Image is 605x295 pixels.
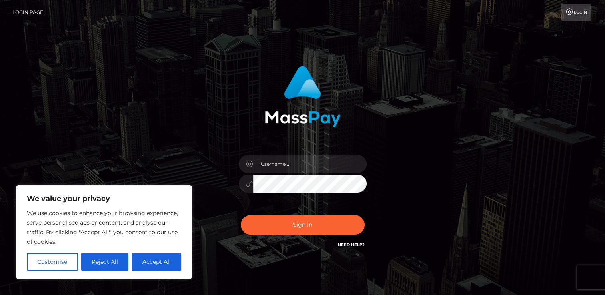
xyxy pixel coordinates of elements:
img: MassPay Login [265,66,341,127]
a: Need Help? [338,242,365,247]
input: Username... [253,155,367,173]
a: Login Page [12,4,43,21]
div: We value your privacy [16,185,192,279]
p: We value your privacy [27,194,181,203]
button: Reject All [81,253,129,271]
button: Customise [27,253,78,271]
p: We use cookies to enhance your browsing experience, serve personalised ads or content, and analys... [27,208,181,247]
a: Login [561,4,591,21]
button: Accept All [132,253,181,271]
button: Sign in [241,215,365,235]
